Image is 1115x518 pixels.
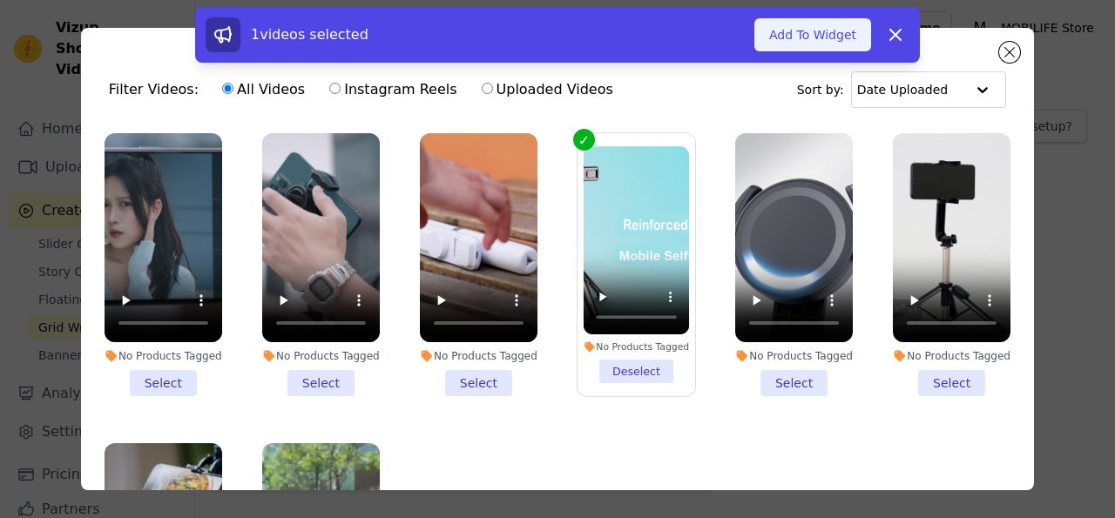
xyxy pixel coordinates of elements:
[797,71,1007,108] div: Sort by:
[735,349,853,363] div: No Products Tagged
[584,340,690,353] div: No Products Tagged
[109,70,623,110] div: Filter Videos:
[221,78,306,101] label: All Videos
[754,18,871,51] button: Add To Widget
[105,349,222,363] div: No Products Tagged
[251,26,368,43] span: 1 videos selected
[893,349,1010,363] div: No Products Tagged
[481,78,614,101] label: Uploaded Videos
[262,349,380,363] div: No Products Tagged
[328,78,457,101] label: Instagram Reels
[420,349,537,363] div: No Products Tagged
